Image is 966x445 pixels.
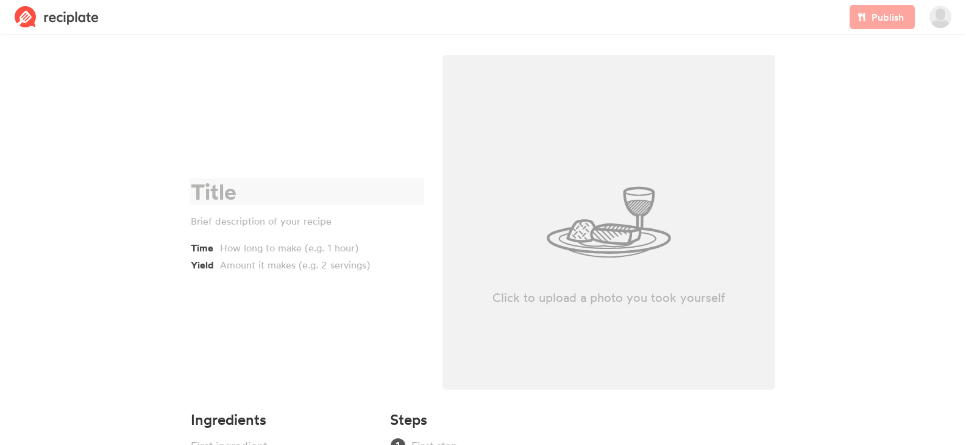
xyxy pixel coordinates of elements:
[191,255,220,272] span: Yield
[191,412,376,428] h4: Ingredients
[442,289,776,306] p: Click to upload a photo you took yourself
[929,6,951,28] img: User's avatar
[390,412,427,428] h4: Steps
[191,238,220,255] span: Time
[15,6,99,28] img: Reciplate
